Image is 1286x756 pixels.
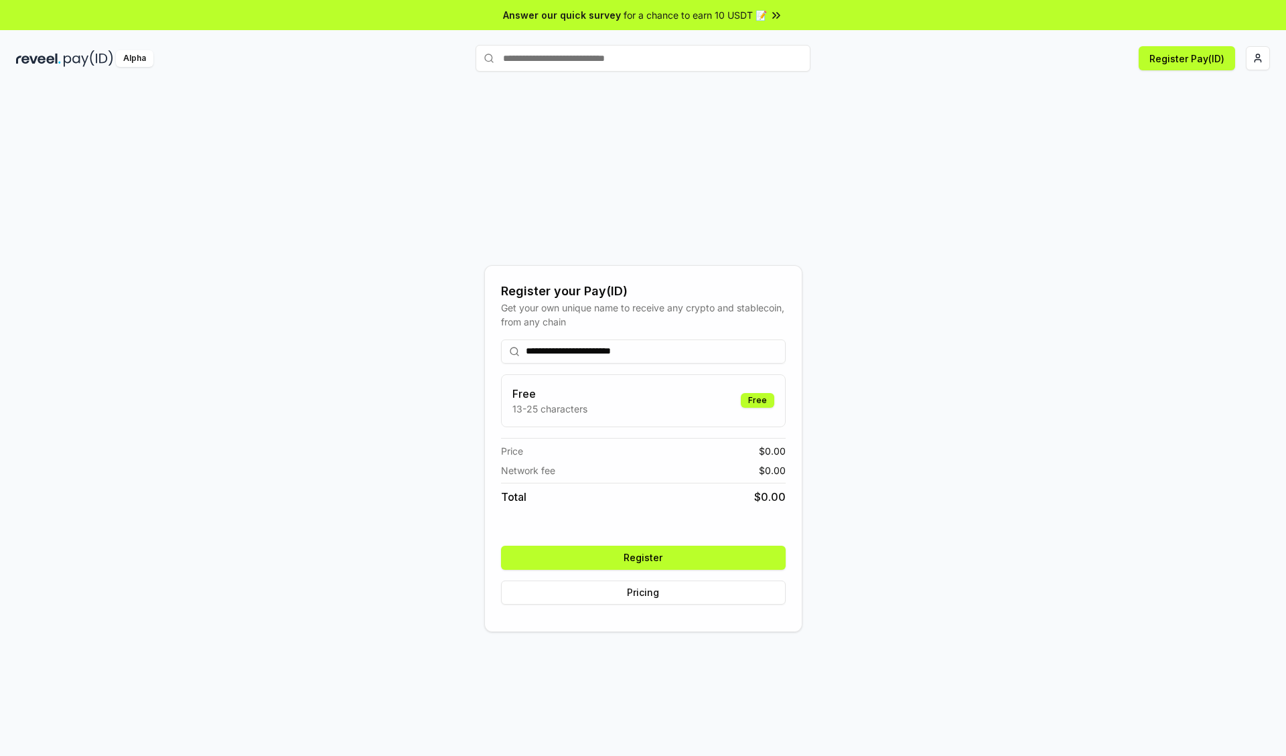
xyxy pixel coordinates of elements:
[503,8,621,22] span: Answer our quick survey
[501,282,786,301] div: Register your Pay(ID)
[501,444,523,458] span: Price
[512,402,587,416] p: 13-25 characters
[501,301,786,329] div: Get your own unique name to receive any crypto and stablecoin, from any chain
[501,463,555,477] span: Network fee
[116,50,153,67] div: Alpha
[624,8,767,22] span: for a chance to earn 10 USDT 📝
[759,463,786,477] span: $ 0.00
[512,386,587,402] h3: Free
[501,489,526,505] span: Total
[501,546,786,570] button: Register
[16,50,61,67] img: reveel_dark
[759,444,786,458] span: $ 0.00
[741,393,774,408] div: Free
[501,581,786,605] button: Pricing
[64,50,113,67] img: pay_id
[1139,46,1235,70] button: Register Pay(ID)
[754,489,786,505] span: $ 0.00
